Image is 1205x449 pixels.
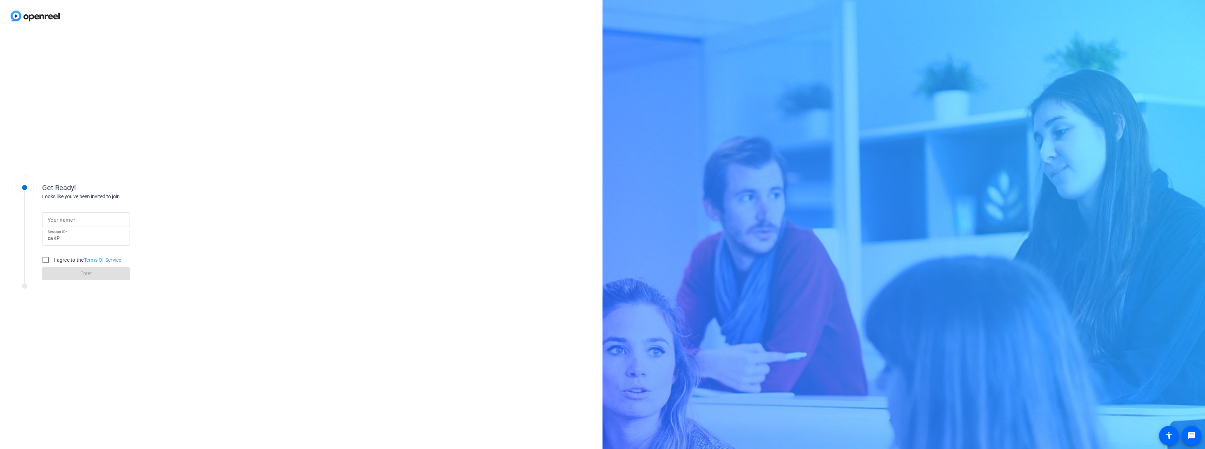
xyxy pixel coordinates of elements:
div: Looks like you've been invited to join [42,193,183,200]
mat-label: Your name [48,217,73,223]
mat-icon: message [1187,431,1196,440]
div: Get Ready! [42,182,183,193]
a: Terms Of Service [84,257,121,263]
mat-label: Session ID [48,229,66,234]
label: I agree to the [53,256,121,263]
mat-icon: accessibility [1165,431,1173,440]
